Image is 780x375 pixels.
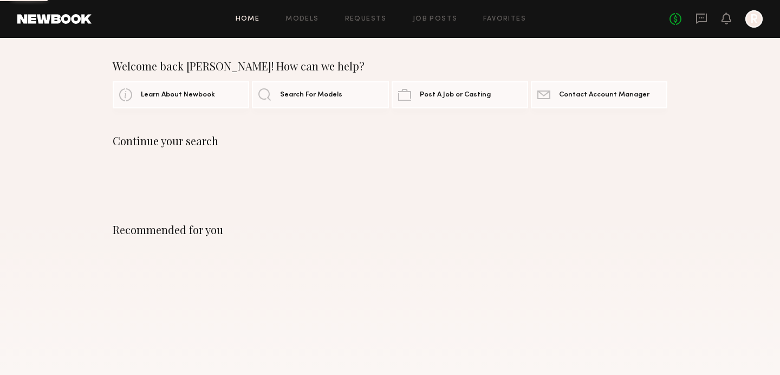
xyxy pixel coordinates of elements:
[745,10,763,28] a: R
[113,81,249,108] a: Learn About Newbook
[141,92,215,99] span: Learn About Newbook
[252,81,388,108] a: Search For Models
[420,92,491,99] span: Post A Job or Casting
[113,60,667,73] div: Welcome back [PERSON_NAME]! How can we help?
[483,16,526,23] a: Favorites
[345,16,387,23] a: Requests
[285,16,318,23] a: Models
[392,81,528,108] a: Post A Job or Casting
[413,16,458,23] a: Job Posts
[113,223,667,236] div: Recommended for you
[559,92,649,99] span: Contact Account Manager
[280,92,342,99] span: Search For Models
[531,81,667,108] a: Contact Account Manager
[236,16,260,23] a: Home
[113,134,667,147] div: Continue your search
